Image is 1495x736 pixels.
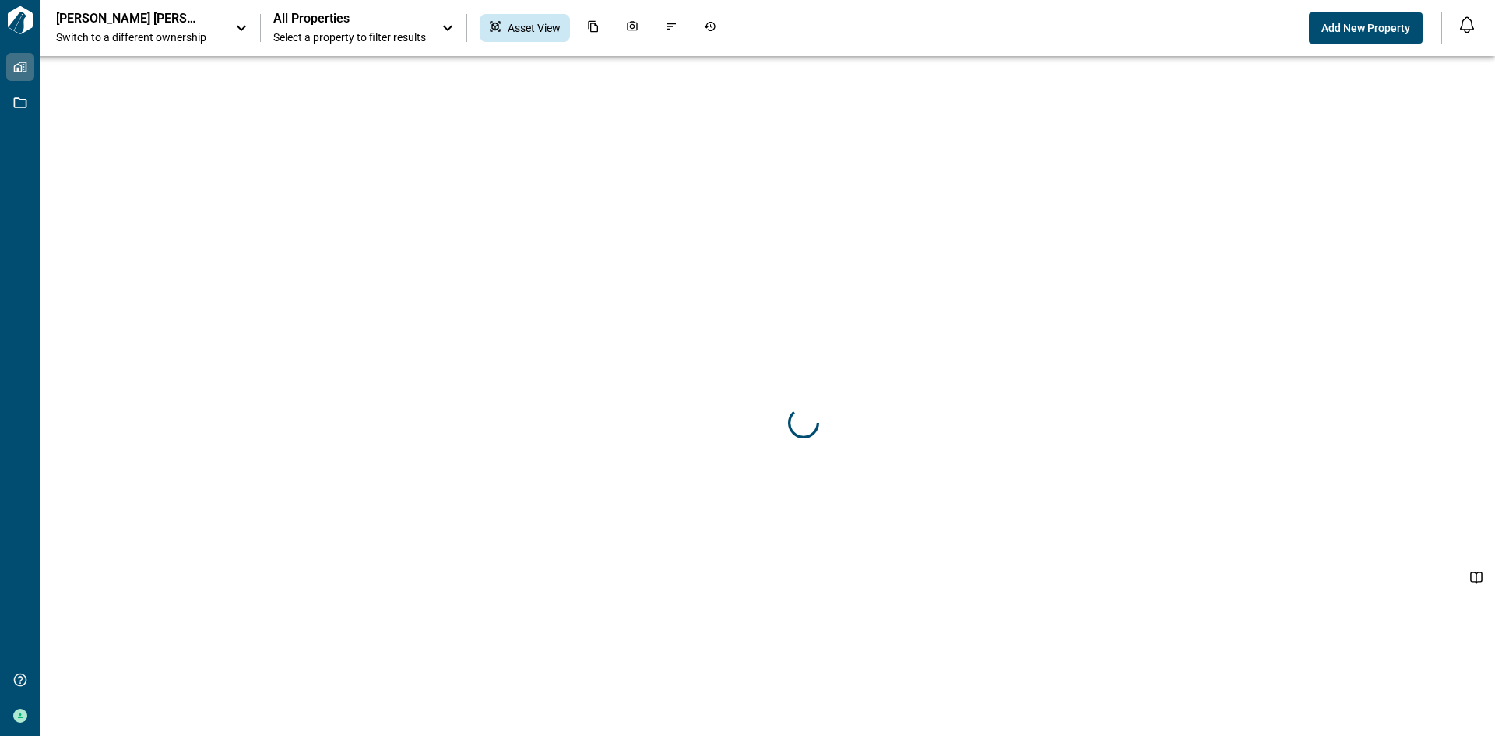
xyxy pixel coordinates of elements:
span: Switch to a different ownership [56,30,220,45]
span: Asset View [508,20,561,36]
div: Documents [578,14,609,42]
div: Issues & Info [656,14,687,42]
button: Open notification feed [1455,12,1479,37]
span: Add New Property [1321,20,1410,36]
span: Select a property to filter results [273,30,426,45]
span: All Properties [273,11,426,26]
div: Photos [617,14,648,42]
div: Job History [695,14,726,42]
button: Add New Property [1309,12,1423,44]
p: [PERSON_NAME] [PERSON_NAME] [56,11,196,26]
div: Asset View [480,14,570,42]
